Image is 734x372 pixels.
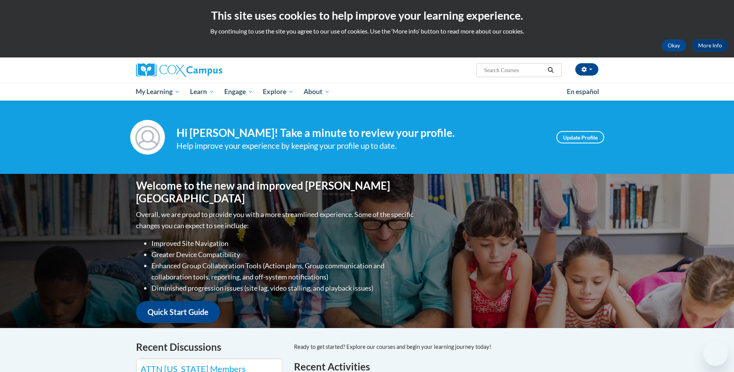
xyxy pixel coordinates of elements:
[131,83,185,101] a: My Learning
[662,39,686,52] button: Okay
[136,63,282,77] a: Cox Campus
[299,83,335,101] a: About
[6,27,728,35] p: By continuing to use the site you agree to our use of cookies. Use the ‘More info’ button to read...
[190,87,214,96] span: Learn
[151,238,415,249] li: Improved Site Navigation
[136,63,222,77] img: Cox Campus
[136,301,220,323] a: Quick Start Guide
[151,249,415,260] li: Greater Device Compatibility
[224,87,253,96] span: Engage
[6,8,728,23] h2: This site uses cookies to help improve your learning experience.
[692,39,728,52] a: More Info
[258,83,299,101] a: Explore
[136,209,415,231] p: Overall, we are proud to provide you with a more streamlined experience. Some of the specific cha...
[219,83,258,101] a: Engage
[483,66,545,75] input: Search Courses
[556,131,604,143] a: Update Profile
[263,87,294,96] span: Explore
[562,84,604,100] a: En español
[130,120,165,155] img: Profile Image
[124,83,610,101] div: Main menu
[136,87,180,96] span: My Learning
[176,140,545,152] div: Help improve your experience by keeping your profile up to date.
[567,88,599,96] span: En español
[545,66,556,75] button: Search
[185,83,219,101] a: Learn
[151,283,415,294] li: Diminished progression issues (site lag, video stalling, and playback issues)
[703,341,728,366] iframe: Button to launch messaging window
[575,63,598,76] button: Account Settings
[304,87,330,96] span: About
[136,340,282,355] h4: Recent Discussions
[151,260,415,283] li: Enhanced Group Collaboration Tools (Action plans, Group communication and collaboration tools, re...
[176,126,545,140] h4: Hi [PERSON_NAME]! Take a minute to review your profile.
[136,179,415,205] h1: Welcome to the new and improved [PERSON_NAME][GEOGRAPHIC_DATA]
